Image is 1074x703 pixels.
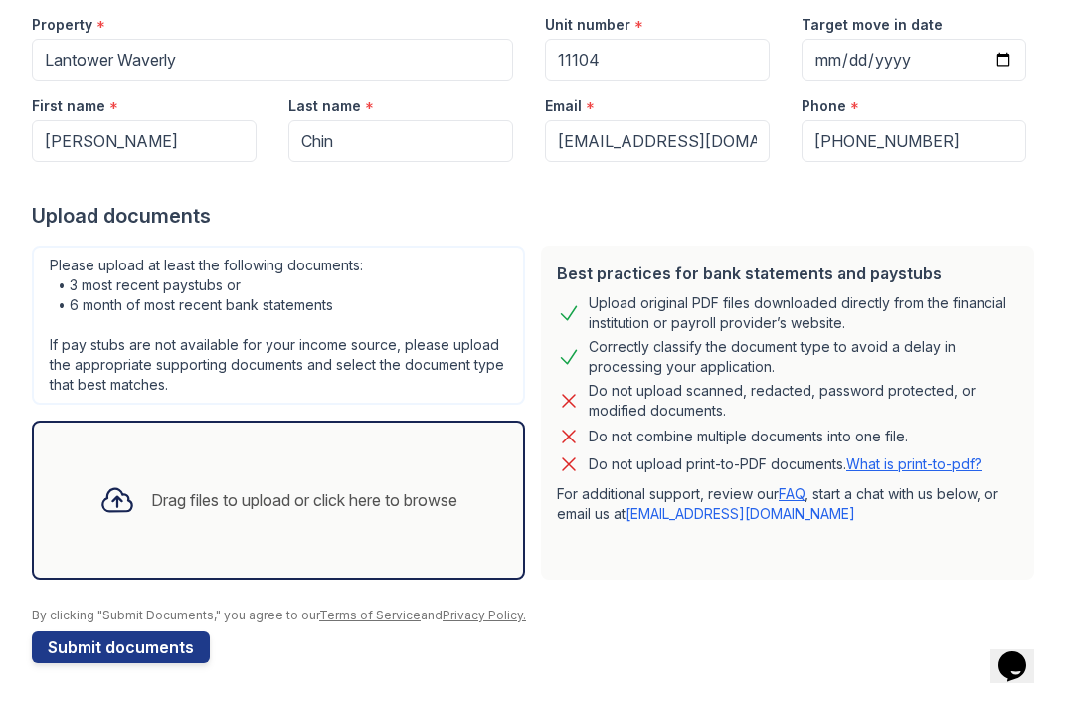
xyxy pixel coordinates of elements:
a: What is print-to-pdf? [846,455,982,472]
a: [EMAIL_ADDRESS][DOMAIN_NAME] [626,505,855,522]
label: Phone [802,96,846,116]
label: Email [545,96,582,116]
a: Privacy Policy. [443,608,526,622]
label: First name [32,96,105,116]
label: Target move in date [802,15,943,35]
div: Drag files to upload or click here to browse [151,488,457,512]
label: Unit number [545,15,630,35]
div: Best practices for bank statements and paystubs [557,262,1018,285]
div: Correctly classify the document type to avoid a delay in processing your application. [589,337,1018,377]
label: Last name [288,96,361,116]
div: Please upload at least the following documents: • 3 most recent paystubs or • 6 month of most rec... [32,246,525,405]
a: FAQ [779,485,805,502]
div: By clicking "Submit Documents," you agree to our and [32,608,1042,623]
div: Upload original PDF files downloaded directly from the financial institution or payroll provider’... [589,293,1018,333]
p: Do not upload print-to-PDF documents. [589,454,982,474]
p: For additional support, review our , start a chat with us below, or email us at [557,484,1018,524]
iframe: chat widget [990,623,1054,683]
div: Upload documents [32,202,1042,230]
div: Do not combine multiple documents into one file. [589,425,908,448]
button: Submit documents [32,631,210,663]
a: Terms of Service [319,608,421,622]
div: Do not upload scanned, redacted, password protected, or modified documents. [589,381,1018,421]
label: Property [32,15,92,35]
